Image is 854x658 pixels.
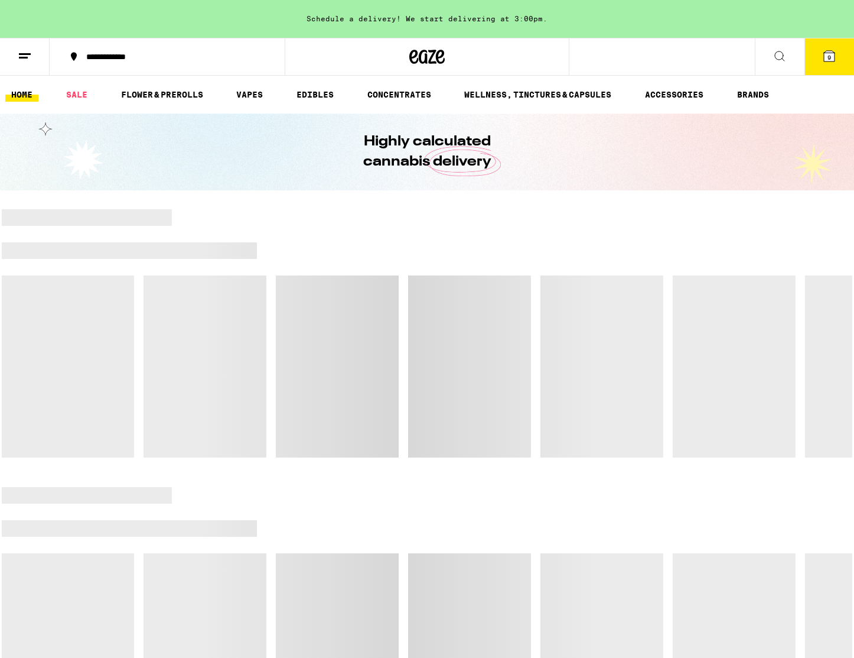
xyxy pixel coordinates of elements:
a: SALE [60,87,93,102]
a: VAPES [230,87,269,102]
span: 9 [827,54,831,61]
a: CONCENTRATES [361,87,437,102]
a: BRANDS [731,87,775,102]
a: HOME [5,87,38,102]
button: 9 [804,38,854,75]
a: FLOWER & PREROLLS [115,87,209,102]
h1: Highly calculated cannabis delivery [330,132,524,172]
a: EDIBLES [291,87,340,102]
a: ACCESSORIES [639,87,709,102]
a: WELLNESS, TINCTURES & CAPSULES [458,87,617,102]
